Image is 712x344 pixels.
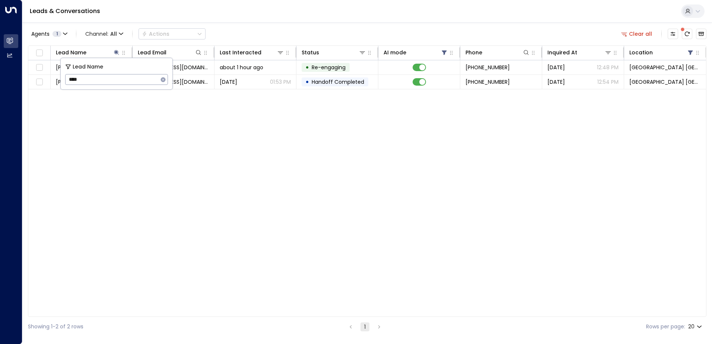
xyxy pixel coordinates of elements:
div: Last Interacted [220,48,284,57]
div: Phone [465,48,482,57]
span: Space Station Castle Bromwich [629,64,701,71]
span: h4helen@hotmail.co.uk [138,64,209,71]
button: Actions [139,28,206,39]
span: Aug 03, 2025 [547,78,565,86]
span: Toggle select all [35,48,44,58]
div: Phone [465,48,530,57]
div: • [305,61,309,74]
span: There are new threads available. Refresh the grid to view the latest updates. [682,29,692,39]
span: Aug 01, 2025 [547,64,565,71]
div: Inquired At [547,48,612,57]
div: Lead Email [138,48,202,57]
span: Lead Name [73,63,103,71]
span: Meeting Follow Up [312,64,346,71]
button: Agents1 [28,29,70,39]
span: Aug 07, 2025 [220,78,237,86]
nav: pagination navigation [346,322,384,331]
div: Location [629,48,653,57]
div: AI mode [384,48,448,57]
p: 01:53 PM [270,78,291,86]
a: Leads & Conversations [30,7,100,15]
button: page 1 [360,322,369,331]
button: Archived Leads [696,29,706,39]
span: Toggle select row [35,63,44,72]
div: Button group with a nested menu [139,28,206,39]
span: +447961140901 [465,78,510,86]
div: Inquired At [547,48,577,57]
div: Location [629,48,694,57]
p: 12:54 PM [597,78,619,86]
div: Lead Name [56,48,120,57]
span: about 1 hour ago [220,64,263,71]
span: Helen Rosen [56,64,97,71]
div: • [305,76,309,88]
p: 12:48 PM [597,64,619,71]
button: Clear all [618,29,655,39]
button: Channel:All [82,29,126,39]
div: Last Interacted [220,48,261,57]
span: 1 [53,31,61,37]
div: Status [302,48,319,57]
span: Handoff Completed [312,78,364,86]
span: Channel: [82,29,126,39]
span: h4helen@hotmail.co.uk [138,78,209,86]
button: Customize [668,29,678,39]
label: Rows per page: [646,323,685,331]
span: All [110,31,117,37]
span: Space Station Castle Bromwich [629,78,701,86]
div: Showing 1-2 of 2 rows [28,323,83,331]
span: Agents [31,31,50,36]
div: Status [302,48,366,57]
div: Actions [142,31,169,37]
span: +447961140901 [465,64,510,71]
span: Helen Rosen [56,78,97,86]
div: AI mode [384,48,406,57]
div: Lead Email [138,48,166,57]
div: Lead Name [56,48,86,57]
div: 20 [688,321,703,332]
span: Toggle select row [35,77,44,87]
